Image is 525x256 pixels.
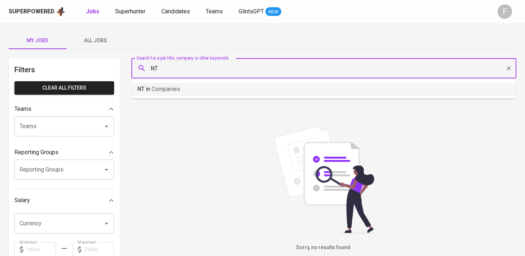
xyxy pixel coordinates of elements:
button: Open [101,218,112,229]
a: GlintsGPT NEW [239,7,281,16]
span: Teams [206,8,223,15]
p: Teams [14,105,31,113]
span: Candidates [161,8,190,15]
p: Reporting Groups [14,148,58,157]
a: Jobs [86,7,101,16]
h6: Filters [14,64,114,75]
div: Teams [14,102,114,116]
div: Reporting Groups [14,145,114,160]
a: Superpoweredapp logo [9,6,66,17]
span: Companies [152,86,180,92]
div: Salary [14,193,114,208]
img: file_searching.svg [270,125,378,233]
a: Teams [206,7,224,16]
span: Clear All filters [20,83,108,92]
a: Superhunter [115,7,147,16]
img: app logo [56,6,66,17]
p: Salary [14,196,30,205]
button: Clear All filters [14,81,114,95]
p: NT in [137,85,180,94]
button: Clear [504,63,514,73]
div: F [498,4,512,19]
span: My Jobs [13,36,62,45]
span: All Jobs [71,36,120,45]
button: Open [101,121,112,131]
div: Superpowered [9,8,55,16]
b: Jobs [86,8,99,15]
h6: Sorry, no results found. [131,244,516,252]
a: Candidates [161,7,191,16]
span: GlintsGPT [239,8,264,15]
button: Open [101,165,112,175]
span: NEW [265,8,281,16]
span: Superhunter [115,8,146,15]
